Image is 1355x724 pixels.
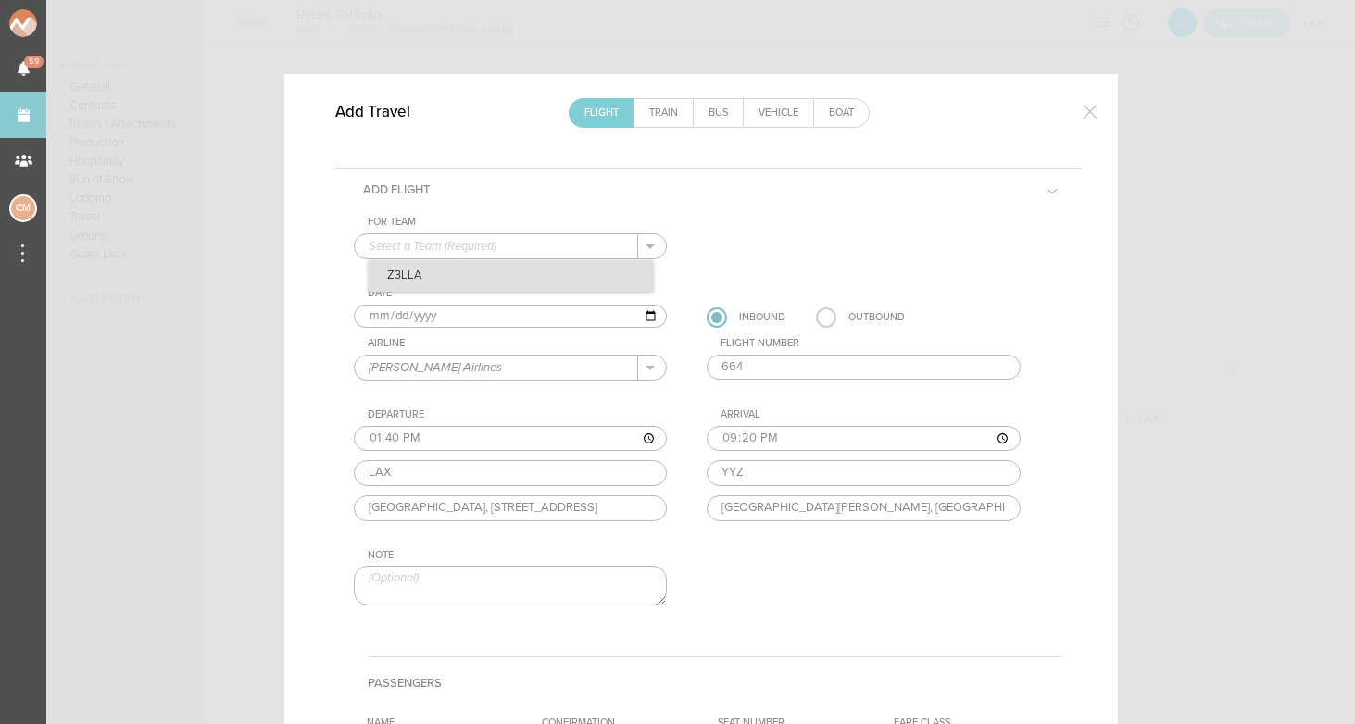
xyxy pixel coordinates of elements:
div: Flight Number [721,337,1021,350]
button: . [638,356,666,380]
a: Flight [570,99,634,127]
div: Outbound [848,307,905,328]
div: Charlie McGinley [9,194,37,222]
div: Departure [368,408,668,421]
a: Train [634,99,693,127]
div: Inbound [739,307,785,328]
input: ––:–– –– [707,426,1021,452]
p: Z3LLA [369,260,653,292]
h5: Add Flight [349,169,444,211]
button: . [638,234,666,258]
a: Boat [814,99,869,127]
input: Airport Address [707,495,1021,521]
div: Date [368,287,668,300]
div: Arrival [721,408,1021,421]
a: Vehicle [744,99,813,127]
a: Bus [694,99,743,127]
input: Airport Address [354,495,668,521]
div: For Team [368,216,668,229]
h4: Passengers [368,656,1062,709]
div: Note [368,549,668,562]
input: Airport Code [707,460,1021,486]
input: ––:–– –– [354,426,668,452]
span: 59 [24,56,44,68]
input: Airport Code [354,460,668,486]
img: NOMAD [9,9,114,37]
div: Airline [368,337,668,350]
input: Select a Team (Required) [355,234,639,258]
